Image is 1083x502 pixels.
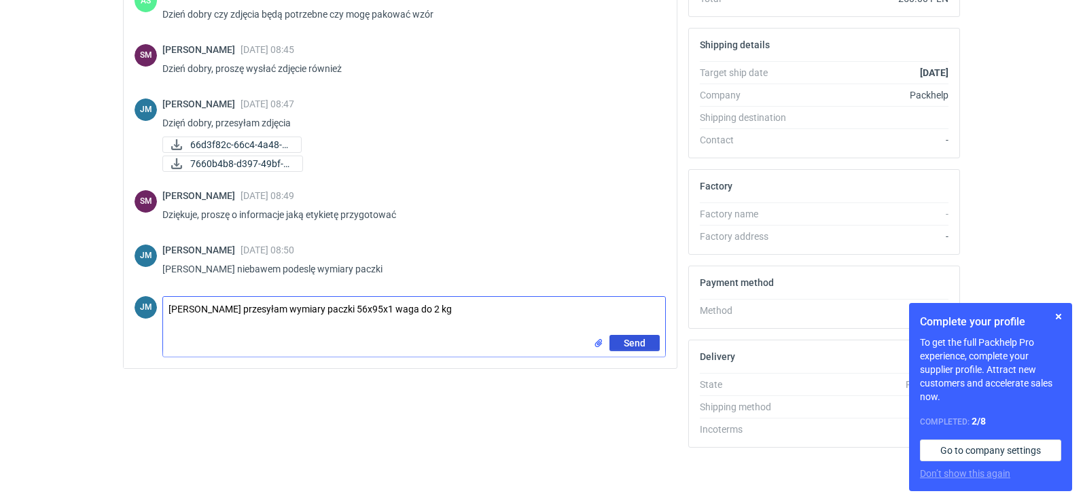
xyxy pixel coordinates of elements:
div: Factory name [700,207,799,221]
em: Pending... [906,379,948,390]
div: Joanna Myślak [135,245,157,267]
textarea: [PERSON_NAME] przesyłam wymiary paczki 56x95x1 waga do 2 kg [163,297,665,335]
p: Dzień dobry, proszę wysłać zdjęcie również [162,60,655,77]
div: Company [700,88,799,102]
span: [PERSON_NAME] [162,44,241,55]
div: Shipping method [700,400,799,414]
strong: 2 / 8 [972,416,986,427]
span: [PERSON_NAME] [162,98,241,109]
span: [DATE] 08:45 [241,44,294,55]
button: Skip for now [1050,308,1067,325]
h2: Factory [700,181,732,192]
div: 66d3f82c-66c4-4a48-9cc8-4040877b1def.jpg [162,137,298,153]
span: [DATE] 08:50 [241,245,294,255]
div: Method [700,304,799,317]
div: Target ship date [700,66,799,79]
div: Pickup [799,400,948,414]
div: Contact [700,133,799,147]
figcaption: SM [135,190,157,213]
span: 66d3f82c-66c4-4a48-9... [190,137,290,152]
div: Shipping destination [700,111,799,124]
div: - [799,423,948,436]
div: Incoterms [700,423,799,436]
p: To get the full Packhelp Pro experience, complete your supplier profile. Attract new customers an... [920,336,1061,404]
span: [DATE] 08:49 [241,190,294,201]
figcaption: SM [135,44,157,67]
figcaption: JM [135,296,157,319]
a: 7660b4b8-d397-49bf-b... [162,156,303,172]
figcaption: JM [135,245,157,267]
a: Go to company settings [920,440,1061,461]
p: Dzięń dobry, przesyłam zdjęcia [162,115,655,131]
span: [DATE] 08:47 [241,98,294,109]
button: Don’t show this again [920,467,1010,480]
p: Dzień dobry czy zdjęcia będą potrzebne czy mogę pakować wzór [162,6,655,22]
h2: Shipping details [700,39,770,50]
div: Sebastian Markut [135,190,157,213]
div: 7660b4b8-d397-49bf-b062-9e4455ecab66.jpg [162,156,298,172]
p: Dziękuje, proszę o informacje jaką etykietę przygotować [162,207,655,223]
div: Sebastian Markut [135,44,157,67]
div: - [799,207,948,221]
h2: Delivery [700,351,735,362]
strong: [DATE] [920,67,948,78]
h1: Complete your profile [920,314,1061,330]
div: State [700,378,799,391]
button: Send [609,335,660,351]
div: Joanna Myślak [135,296,157,319]
div: Joanna Myślak [135,98,157,121]
span: 7660b4b8-d397-49bf-b... [190,156,291,171]
div: Factory address [700,230,799,243]
div: Completed: [920,414,1061,429]
span: [PERSON_NAME] [162,190,241,201]
div: - [799,304,948,317]
span: [PERSON_NAME] [162,245,241,255]
div: - [799,133,948,147]
div: Packhelp [799,88,948,102]
h2: Payment method [700,277,774,288]
a: 66d3f82c-66c4-4a48-9... [162,137,302,153]
p: [PERSON_NAME] niebawem podeslę wymiary paczki [162,261,655,277]
div: - [799,230,948,243]
span: Send [624,338,645,348]
figcaption: JM [135,98,157,121]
